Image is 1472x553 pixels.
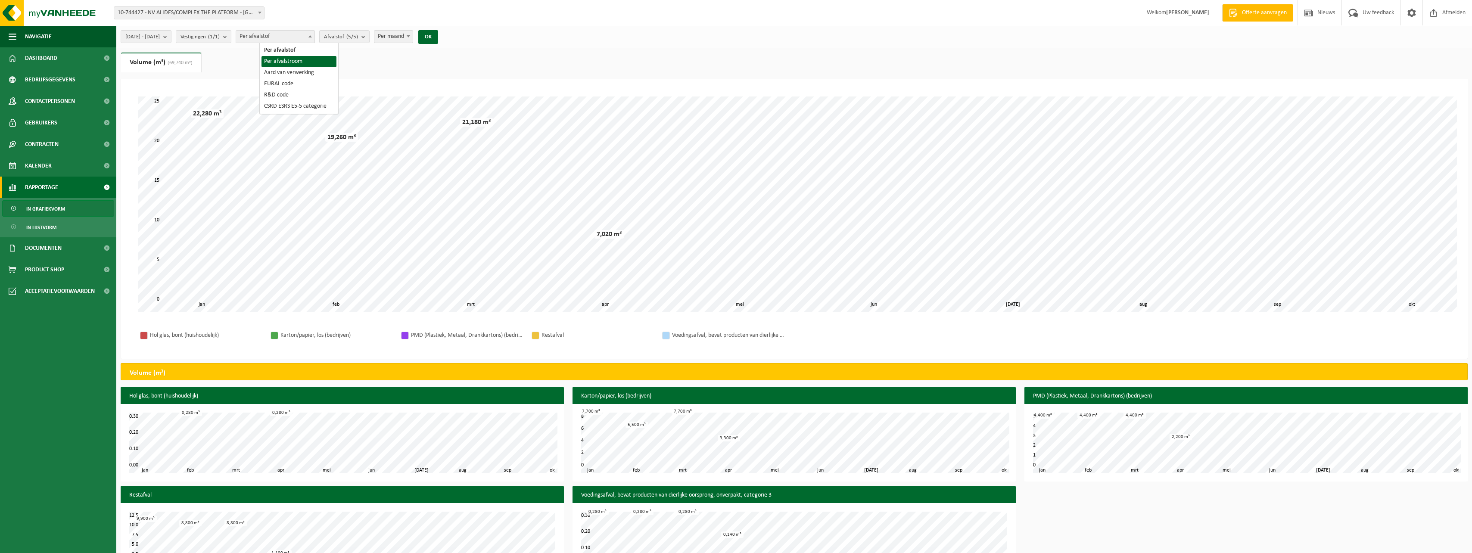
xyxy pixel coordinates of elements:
[121,486,564,505] h3: Restafval
[2,200,114,217] a: In grafiekvorm
[346,34,358,40] count: (5/5)
[224,520,247,526] div: 8,800 m³
[179,520,202,526] div: 8,800 m³
[261,67,336,78] li: Aard van verwerking
[1077,412,1100,419] div: 4,400 m³
[114,7,264,19] span: 10-744427 - NV ALIDES/COMPLEX THE PLATFORM - GENT
[2,219,114,235] a: In lijstvorm
[25,280,95,302] span: Acceptatievoorwaarden
[25,90,75,112] span: Contactpersonen
[573,387,1016,406] h3: Karton/papier, los (bedrijven)
[236,31,314,43] span: Per afvalstof
[236,30,315,43] span: Per afvalstof
[165,60,193,65] span: (69,740 m³)
[121,30,171,43] button: [DATE] - [DATE]
[319,30,370,43] button: Afvalstof(5/5)
[280,330,392,341] div: Karton/papier, los (bedrijven)
[672,408,694,415] div: 7,700 m³
[374,31,413,43] span: Per maand
[125,31,160,43] span: [DATE] - [DATE]
[25,112,57,134] span: Gebruikers
[460,118,493,127] div: 21,180 m³
[586,509,609,515] div: 0,280 m³
[325,133,358,142] div: 19,260 m³
[324,31,358,43] span: Afvalstof
[25,26,52,47] span: Navigatie
[261,101,336,112] li: CSRD ESRS E5-5 categorie
[541,330,654,341] div: Restafval
[718,435,740,441] div: 3,300 m³
[573,486,1016,505] h3: Voedingsafval, bevat producten van dierlijke oorsprong, onverpakt, categorie 3
[121,363,174,382] h2: Volume (m³)
[1166,9,1209,16] strong: [PERSON_NAME]
[1170,434,1192,440] div: 2,200 m³
[25,155,52,177] span: Kalender
[411,330,523,341] div: PMD (Plastiek, Metaal, Drankkartons) (bedrijven)
[25,69,75,90] span: Bedrijfsgegevens
[631,509,654,515] div: 0,280 m³
[261,56,336,67] li: Per afvalstroom
[1032,412,1054,419] div: 4,400 m³
[26,201,65,217] span: In grafiekvorm
[25,47,57,69] span: Dashboard
[1240,9,1289,17] span: Offerte aanvragen
[261,78,336,90] li: EURAL code
[261,90,336,101] li: R&D code
[180,410,202,416] div: 0,280 m³
[594,230,624,239] div: 7,020 m³
[676,509,699,515] div: 0,280 m³
[180,31,220,43] span: Vestigingen
[121,53,201,72] a: Volume (m³)
[25,177,58,198] span: Rapportage
[25,259,64,280] span: Product Shop
[261,45,336,56] li: Per afvalstof
[134,516,157,522] div: 9,900 m³
[191,109,224,118] div: 22,280 m³
[1222,4,1293,22] a: Offerte aanvragen
[150,330,262,341] div: Hol glas, bont (huishoudelijk)
[1123,412,1146,419] div: 4,400 m³
[1024,387,1468,406] h3: PMD (Plastiek, Metaal, Drankkartons) (bedrijven)
[270,410,293,416] div: 0,280 m³
[580,408,602,415] div: 7,700 m³
[672,330,784,341] div: Voedingsafval, bevat producten van dierlijke oorsprong, onverpakt, categorie 3
[25,237,62,259] span: Documenten
[114,6,265,19] span: 10-744427 - NV ALIDES/COMPLEX THE PLATFORM - GENT
[121,387,564,406] h3: Hol glas, bont (huishoudelijk)
[176,30,231,43] button: Vestigingen(1/1)
[721,531,744,538] div: 0,140 m³
[208,34,220,40] count: (1/1)
[374,30,413,43] span: Per maand
[26,219,56,236] span: In lijstvorm
[626,422,648,428] div: 5,500 m³
[418,30,438,44] button: OK
[25,134,59,155] span: Contracten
